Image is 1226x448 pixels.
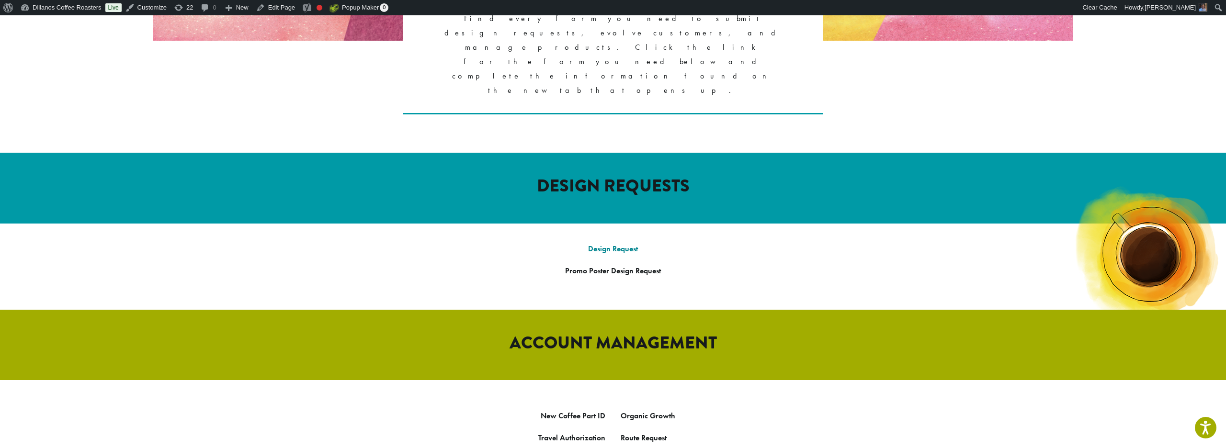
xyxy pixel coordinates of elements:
span: [PERSON_NAME] [1145,4,1196,11]
a: Promo Poster Design Request [565,266,661,276]
a: New Coffee Part ID [541,411,605,421]
a: Travel Authorization [538,433,605,443]
h2: DESIGN REQUESTS [340,176,886,196]
h2: ACCOUNT MANAGEMENT [340,333,886,353]
a: Design Request [588,244,638,254]
a: Live [105,3,122,12]
a: Route Request [621,433,667,443]
p: Find every form you need to submit design requests, evolve customers, and manage products. Click ... [444,11,782,98]
span: 0 [380,3,388,12]
a: Organic Growth [621,411,675,421]
div: Focus keyphrase not set [317,5,322,11]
